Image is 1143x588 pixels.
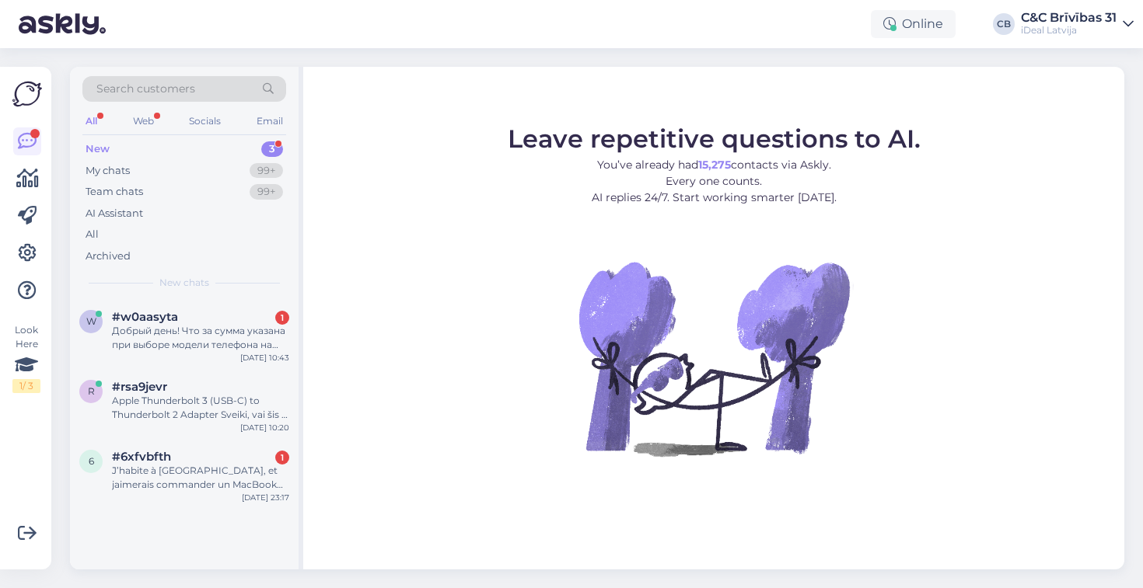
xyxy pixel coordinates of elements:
[112,464,289,492] div: J’habite à [GEOGRAPHIC_DATA], et jaimerais commander un MacBook Air M4 16 RAM et 256gb stockage, ...
[508,157,921,206] p: You’ve already had contacts via Askly. Every one counts. AI replies 24/7. Start working smarter [...
[1021,24,1117,37] div: iDeal Latvija
[112,380,167,394] span: #rsa9jevr
[112,310,178,324] span: #w0aasyta
[86,315,96,327] span: w
[186,111,224,131] div: Socials
[159,276,209,290] span: New chats
[86,141,110,157] div: New
[12,79,42,109] img: Askly Logo
[242,492,289,503] div: [DATE] 23:17
[993,13,1015,35] div: CB
[871,10,956,38] div: Online
[112,324,289,352] div: Добрый день! Что за сумма указана при выборе модели телефона на диагностику телефона?
[96,81,195,97] span: Search customers
[86,249,131,264] div: Archived
[86,184,143,200] div: Team chats
[88,385,95,397] span: r
[240,422,289,433] div: [DATE] 10:20
[275,311,289,325] div: 1
[82,111,100,131] div: All
[1021,12,1134,37] a: C&C Brīvības 31iDeal Latvija
[86,206,143,221] div: AI Assistant
[86,227,99,242] div: All
[508,124,921,154] span: Leave repetitive questions to AI.
[1021,12,1117,24] div: C&C Brīvības 31
[89,455,94,467] span: 6
[86,163,130,179] div: My chats
[112,394,289,422] div: Apple Thunderbolt 3 (USB-C) to Thunderbolt 2 Adapter Sveiki, vai šis ir pieejams [GEOGRAPHIC_DATA...
[240,352,289,364] div: [DATE] 10:43
[130,111,157,131] div: Web
[250,184,283,200] div: 99+
[112,450,171,464] span: #6xfvbfth
[250,163,283,179] div: 99+
[253,111,286,131] div: Email
[12,379,40,393] div: 1 / 3
[261,141,283,157] div: 3
[574,218,854,498] img: No Chat active
[275,451,289,464] div: 1
[12,323,40,393] div: Look Here
[698,158,731,172] b: 15,275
